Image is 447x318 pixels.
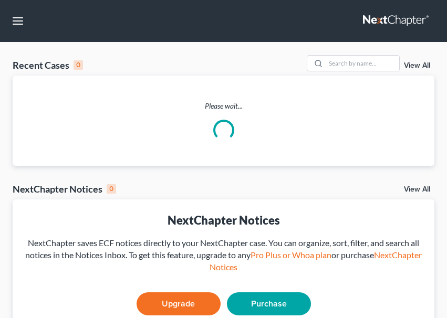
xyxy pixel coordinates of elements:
div: NextChapter Notices [13,183,116,195]
a: NextChapter Notices [210,250,422,272]
p: Please wait... [13,101,434,111]
input: Search by name... [326,56,399,71]
a: Purchase [227,292,311,315]
div: Recent Cases [13,59,83,71]
a: Pro Plus or Whoa plan [251,250,331,260]
div: 0 [74,60,83,70]
div: NextChapter saves ECF notices directly to your NextChapter case. You can organize, sort, filter, ... [21,237,426,273]
a: View All [404,62,430,69]
div: 0 [107,184,116,194]
a: View All [404,186,430,193]
a: Upgrade [137,292,221,315]
div: NextChapter Notices [21,212,426,228]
